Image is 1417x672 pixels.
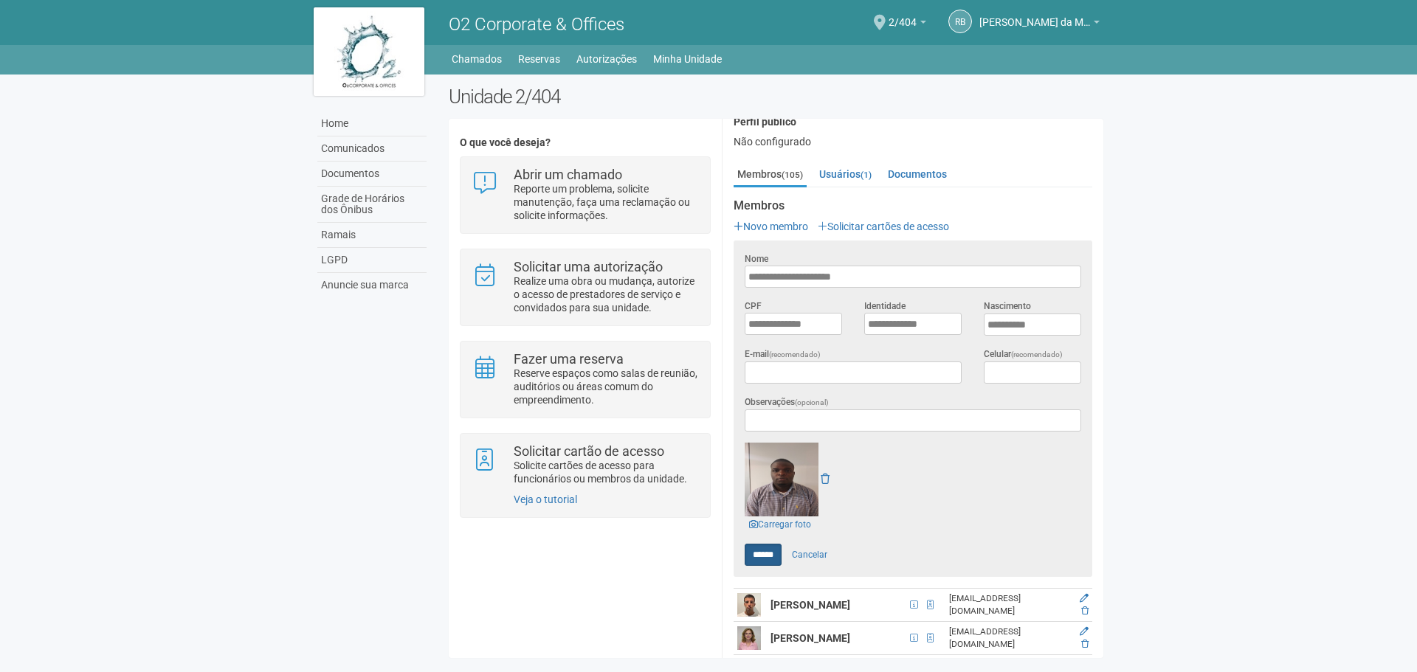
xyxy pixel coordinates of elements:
span: O2 Corporate & Offices [449,14,624,35]
a: Chamados [452,49,502,69]
label: E-mail [745,347,821,361]
strong: Solicitar uma autorização [514,259,663,274]
small: (105) [782,170,803,180]
p: Reporte um problema, solicite manutenção, faça uma reclamação ou solicite informações. [514,182,699,222]
a: Carregar foto [745,516,816,533]
a: Anuncie sua marca [317,273,427,297]
strong: [PERSON_NAME] [770,632,850,644]
strong: Solicitar cartão de acesso [514,443,664,459]
strong: Abrir um chamado [514,167,622,182]
a: [PERSON_NAME] da Motta Junior [979,18,1100,30]
label: Identidade [864,299,906,313]
p: Solicite cartões de acesso para funcionários ou membros da unidade. [514,459,699,485]
a: Minha Unidade [653,49,722,69]
a: Editar membro [1080,626,1089,637]
a: Home [317,111,427,136]
a: Fazer uma reserva Reserve espaços como salas de reunião, auditórios ou áreas comum do empreendime... [472,353,698,406]
a: Novo membro [734,221,808,232]
img: user.png [737,626,761,650]
img: logo.jpg [314,7,424,96]
a: Veja o tutorial [514,493,577,505]
img: user.png [737,593,761,617]
a: Cancelar [784,544,835,566]
a: Excluir membro [1081,606,1089,616]
a: Solicitar cartão de acesso Solicite cartões de acesso para funcionários ou membros da unidade. [472,445,698,485]
span: (recomendado) [1011,350,1063,358]
h4: O que você deseja? [460,137,710,148]
strong: Membros [734,199,1092,212]
a: Documentos [317,162,427,187]
label: Observações [745,395,829,409]
strong: [PERSON_NAME] [770,599,850,611]
div: [EMAIL_ADDRESS][DOMAIN_NAME] [949,592,1069,617]
span: (recomendado) [769,350,821,358]
div: [EMAIL_ADDRESS][DOMAIN_NAME] [949,626,1069,651]
a: Reservas [518,49,560,69]
a: Usuários(1) [816,163,875,185]
a: Autorizações [576,49,637,69]
a: Grade de Horários dos Ônibus [317,187,427,223]
h4: Perfil público [734,117,1092,128]
strong: Fazer uma reserva [514,351,624,367]
a: Abrir um chamado Reporte um problema, solicite manutenção, faça uma reclamação ou solicite inform... [472,168,698,222]
label: Nome [745,252,768,266]
span: 2/404 [889,2,917,28]
p: Reserve espaços como salas de reunião, auditórios ou áreas comum do empreendimento. [514,367,699,406]
a: LGPD [317,248,427,273]
label: Nascimento [984,299,1031,313]
label: CPF [745,299,762,313]
img: GetFile [745,443,818,516]
p: Realize uma obra ou mudança, autorize o acesso de prestadores de serviço e convidados para sua un... [514,274,699,314]
h2: Unidade 2/404 [449,86,1103,108]
a: 2/404 [889,18,926,30]
span: (opcional) [795,398,829,406]
a: Ramais [317,223,427,248]
a: Comunicados [317,136,427,162]
a: Membros(105) [734,163,807,187]
span: Raul Barrozo da Motta Junior [979,2,1090,28]
a: Documentos [884,163,951,185]
a: Excluir membro [1081,639,1089,649]
div: Não configurado [734,135,1092,148]
a: Solicitar cartões de acesso [818,221,949,232]
label: Celular [984,347,1063,361]
small: (1) [861,170,872,180]
a: Solicitar uma autorização Realize uma obra ou mudança, autorize o acesso de prestadores de serviç... [472,260,698,314]
a: Editar membro [1080,593,1089,603]
a: Remover [821,473,830,485]
a: RB [948,10,972,33]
